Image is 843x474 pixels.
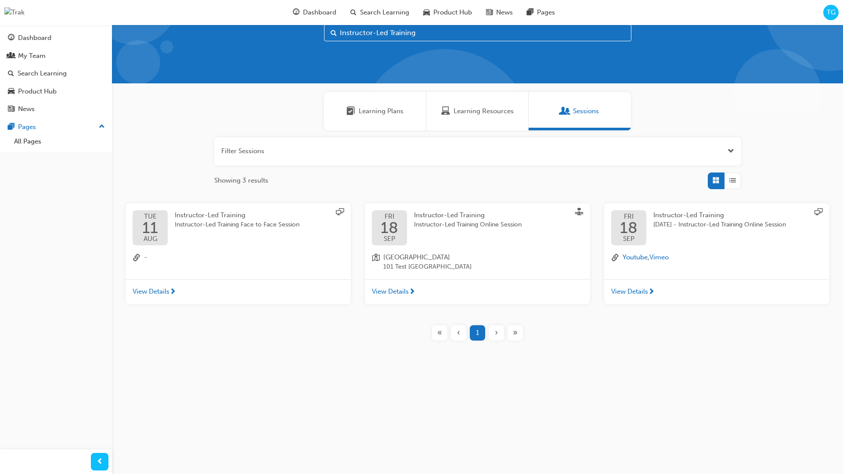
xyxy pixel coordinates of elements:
[457,328,460,338] span: ‹
[441,106,450,116] span: Learning Resources
[18,33,51,43] div: Dashboard
[343,4,416,22] a: search-iconSearch Learning
[487,325,506,341] button: Next page
[293,7,299,18] span: guage-icon
[604,203,829,305] button: FRI18SEPInstructor-Led Training[DATE] - Instructor-Led Training Online Sessionlink-iconYoutube,Vi...
[506,325,525,341] button: Last page
[303,7,336,18] span: Dashboard
[144,252,147,264] span: -
[383,252,472,262] span: [GEOGRAPHIC_DATA]
[513,328,518,338] span: »
[649,252,669,262] button: Vimeo
[286,4,343,22] a: guage-iconDashboard
[8,34,14,42] span: guage-icon
[454,106,514,116] span: Learning Resources
[175,220,299,230] span: Instructor-Led Training Face to Face Session
[18,122,36,132] div: Pages
[383,262,472,272] span: 101 Test [GEOGRAPHIC_DATA]
[133,252,140,264] span: link-icon
[4,28,108,119] button: DashboardMy TeamSearch LearningProduct HubNews
[350,7,357,18] span: search-icon
[4,65,108,82] a: Search Learning
[573,106,599,116] span: Sessions
[97,456,103,467] span: prev-icon
[4,83,108,100] a: Product Hub
[18,68,67,79] div: Search Learning
[437,328,442,338] span: «
[169,288,176,296] span: next-icon
[729,176,736,186] span: List
[713,176,719,186] span: Grid
[381,220,398,236] span: 18
[814,208,822,218] span: sessionType_ONLINE_URL-icon
[359,106,403,116] span: Learning Plans
[623,252,648,262] button: Youtube
[486,7,493,18] span: news-icon
[8,52,14,60] span: people-icon
[416,4,479,22] a: car-iconProduct Hub
[142,236,158,242] span: AUG
[175,211,245,219] span: Instructor-Led Training
[324,25,631,41] input: Search...
[18,51,46,61] div: My Team
[4,119,108,135] button: Pages
[620,220,638,236] span: 18
[495,328,498,338] span: ›
[372,287,409,297] span: View Details
[426,92,529,130] a: Learning ResourcesLearning Resources
[827,7,836,18] span: TG
[520,4,562,22] a: pages-iconPages
[4,7,25,18] img: Trak
[331,28,337,38] span: Search
[142,220,158,236] span: 11
[611,210,822,245] a: FRI18SEPInstructor-Led Training[DATE] - Instructor-Led Training Online Session
[126,279,351,305] a: View Details
[8,88,14,96] span: car-icon
[728,146,734,156] button: Open the filter
[8,70,14,78] span: search-icon
[449,325,468,341] button: Previous page
[468,325,487,341] button: Page 1
[423,7,430,18] span: car-icon
[537,7,555,18] span: Pages
[126,203,351,305] button: TUE11AUGInstructor-Led TrainingInstructor-Led Training Face to Face Sessionlink-icon-View Details
[575,208,583,218] span: sessionType_FACE_TO_FACE-icon
[365,203,590,305] button: FRI18SEPInstructor-Led TrainingInstructor-Led Training Online Sessionlocation-icon[GEOGRAPHIC_DAT...
[620,236,638,242] span: SEP
[648,288,655,296] span: next-icon
[133,210,344,245] a: TUE11AUGInstructor-Led TrainingInstructor-Led Training Face to Face Session
[372,210,583,245] a: FRI18SEPInstructor-Led TrainingInstructor-Led Training Online Session
[142,213,158,220] span: TUE
[476,328,479,338] span: 1
[527,7,533,18] span: pages-icon
[372,252,380,272] span: location-icon
[99,121,105,133] span: up-icon
[8,105,14,113] span: news-icon
[611,287,648,297] span: View Details
[336,208,344,218] span: sessionType_ONLINE_URL-icon
[4,48,108,64] a: My Team
[611,252,619,264] span: link-icon
[360,7,409,18] span: Search Learning
[365,279,590,305] a: View Details
[604,279,829,305] a: View Details
[346,106,355,116] span: Learning Plans
[11,135,108,148] a: All Pages
[496,7,513,18] span: News
[653,220,786,230] span: [DATE] - Instructor-Led Training Online Session
[653,211,724,219] span: Instructor-Led Training
[4,101,108,117] a: News
[414,211,485,219] span: Instructor-Led Training
[18,104,35,114] div: News
[133,287,169,297] span: View Details
[479,4,520,22] a: news-iconNews
[18,86,57,97] div: Product Hub
[414,220,522,230] span: Instructor-Led Training Online Session
[324,92,426,130] a: Learning PlansLearning Plans
[433,7,472,18] span: Product Hub
[620,213,638,220] span: FRI
[372,252,583,272] a: location-icon[GEOGRAPHIC_DATA]101 Test [GEOGRAPHIC_DATA]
